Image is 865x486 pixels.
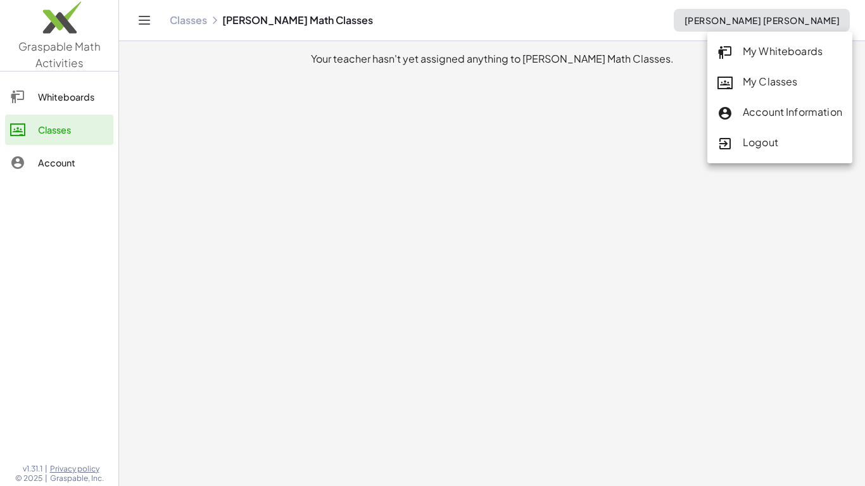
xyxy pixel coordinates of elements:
[50,464,104,474] a: Privacy policy
[674,9,850,32] button: [PERSON_NAME] [PERSON_NAME]
[45,473,47,483] span: |
[717,74,842,90] div: My Classes
[45,464,47,474] span: |
[23,464,42,474] span: v1.31.1
[717,104,842,121] div: Account Information
[717,135,842,151] div: Logout
[129,51,855,66] div: Your teacher hasn't yet assigned anything to [PERSON_NAME] Math Classes.
[684,15,840,26] span: [PERSON_NAME] [PERSON_NAME]
[18,39,101,70] span: Graspable Math Activities
[5,82,113,112] a: Whiteboards
[50,473,104,483] span: Graspable, Inc.
[170,14,207,27] a: Classes
[38,155,108,170] div: Account
[38,122,108,137] div: Classes
[15,473,42,483] span: © 2025
[707,67,852,97] a: My Classes
[38,89,108,104] div: Whiteboards
[134,10,155,30] button: Toggle navigation
[707,37,852,67] a: My Whiteboards
[5,115,113,145] a: Classes
[5,147,113,178] a: Account
[717,44,842,60] div: My Whiteboards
